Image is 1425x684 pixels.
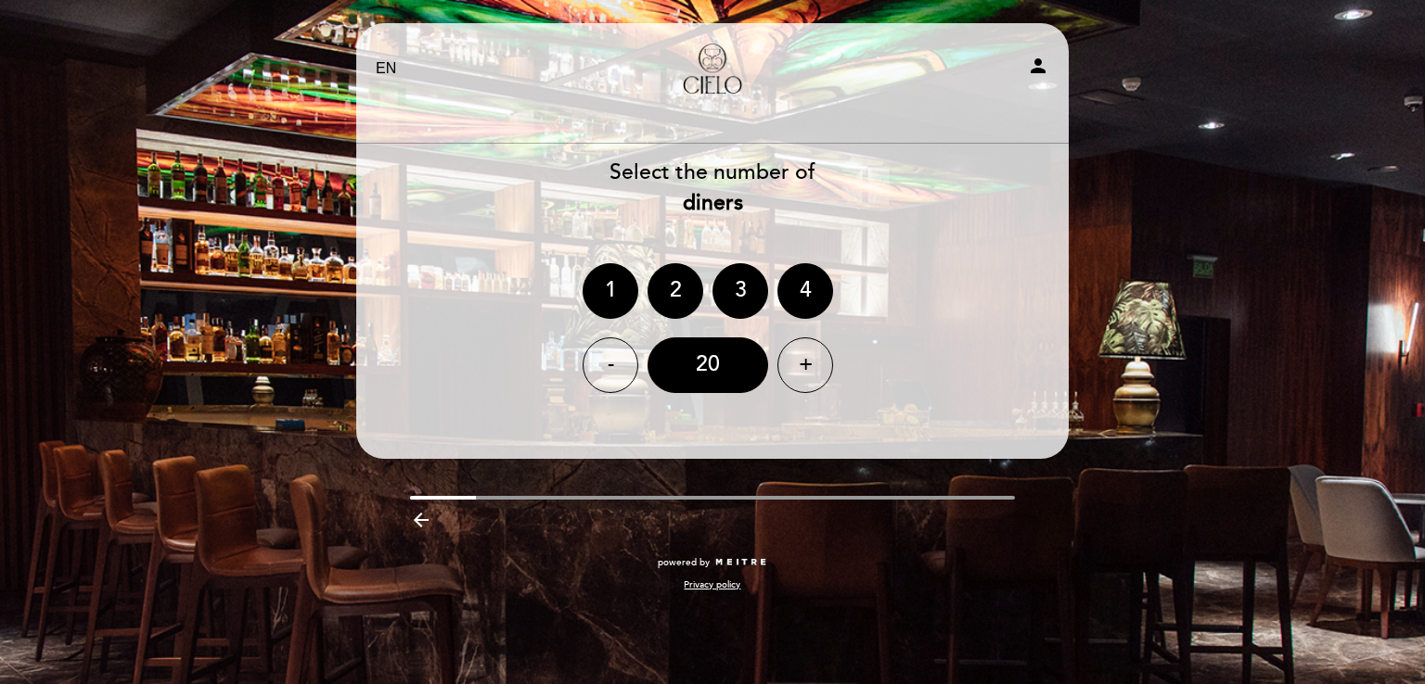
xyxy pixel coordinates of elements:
button: person [1027,55,1049,83]
span: powered by [658,556,710,569]
i: person [1027,55,1049,77]
div: 3 [712,263,768,319]
div: 20 [648,337,768,393]
img: MEITRE [714,558,767,567]
a: Privacy policy [684,578,740,591]
div: 2 [648,263,703,319]
a: powered by [658,556,767,569]
b: diners [683,190,743,216]
div: 1 [583,263,638,319]
div: - [583,337,638,393]
div: 4 [777,263,833,319]
i: arrow_backward [410,509,432,531]
a: Bar Cielo - [GEOGRAPHIC_DATA] [597,44,828,95]
div: Select the number of [355,158,1070,219]
div: + [777,337,833,393]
